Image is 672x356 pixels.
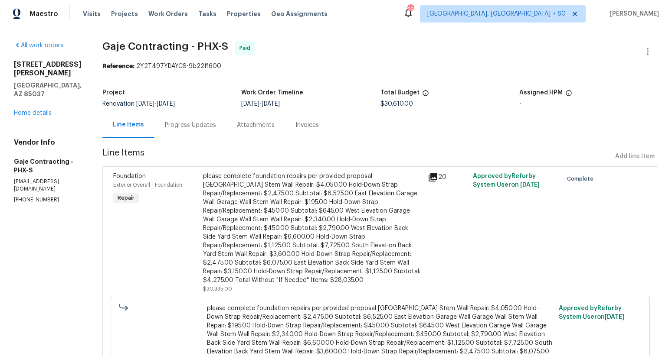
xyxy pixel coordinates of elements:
div: 20 [428,172,468,182]
span: Approved by Refurby System User on [473,173,540,188]
span: The hpm assigned to this work order. [565,90,572,101]
b: Reference: [102,63,134,69]
span: $30,610.00 [380,101,413,107]
span: [DATE] [157,101,175,107]
div: 2Y2T497YDAYCS-9b22ff600 [102,62,658,71]
h5: Gaje Contracting - PHX-S [14,157,82,175]
div: Progress Updates [165,121,216,129]
span: [DATE] [520,182,540,188]
span: [DATE] [136,101,154,107]
h5: Total Budget [380,90,420,96]
span: Approved by Refurby System User on [559,305,624,320]
span: Renovation [102,101,175,107]
span: Geo Assignments [271,10,328,18]
span: Repair [114,194,138,202]
span: Exterior Overall - Foundation [113,182,182,188]
span: Complete [567,175,597,183]
a: All work orders [14,42,63,49]
span: Projects [111,10,138,18]
span: [PERSON_NAME] [606,10,659,18]
span: Maestro [30,10,58,18]
span: Visits [83,10,101,18]
h5: [GEOGRAPHIC_DATA], AZ 85037 [14,81,82,98]
h5: Assigned HPM [519,90,563,96]
span: Properties [227,10,261,18]
div: 297 [407,5,413,14]
span: Gaje Contracting - PHX-S [102,41,228,52]
h2: [STREET_ADDRESS][PERSON_NAME] [14,60,82,78]
span: The total cost of line items that have been proposed by Opendoor. This sum includes line items th... [422,90,429,101]
h5: Work Order Timeline [241,90,303,96]
span: [DATE] [241,101,259,107]
h4: Vendor Info [14,138,82,147]
a: Home details [14,110,52,116]
span: [GEOGRAPHIC_DATA], [GEOGRAPHIC_DATA] + 60 [427,10,566,18]
div: Attachments [237,121,275,129]
h5: Project [102,90,125,96]
span: Tasks [198,11,216,17]
p: [PHONE_NUMBER] [14,196,82,204]
p: [EMAIL_ADDRESS][DOMAIN_NAME] [14,178,82,193]
span: [DATE] [605,314,624,320]
span: Foundation [113,173,146,179]
span: Line Items [102,149,612,165]
span: Work Orders [148,10,188,18]
div: please complete foundation repairs per provided proposal [GEOGRAPHIC_DATA] Stem Wall Repair: $4,0... [203,172,423,285]
div: Invoices [295,121,319,129]
span: - [136,101,175,107]
div: - [519,101,658,107]
span: Paid [239,44,254,52]
div: Line Items [113,120,144,129]
span: [DATE] [262,101,280,107]
span: $30,335.00 [203,286,232,291]
span: - [241,101,280,107]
